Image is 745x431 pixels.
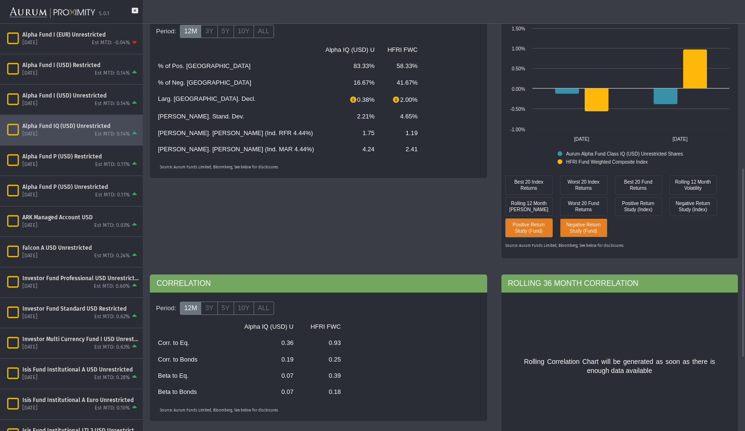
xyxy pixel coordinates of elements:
div: Positive Return Study (Fund) [508,221,550,235]
div: [DATE] [22,344,38,351]
div: Investor Fund Professional USD Unrestricted [22,274,139,282]
div: Rolling 12 Month Volatility [672,178,715,192]
div: Negative Return Study (Index) [672,199,715,213]
td: [PERSON_NAME]. [PERSON_NAME] (Ind. RFR 4.44%) [152,125,320,141]
div: Est MTD: 0.11% [95,192,130,199]
label: 5Y [217,302,234,315]
text: -1.00% [510,127,525,132]
td: [PERSON_NAME]. [PERSON_NAME] (Ind. MAR 4.44%) [152,141,320,157]
td: Beta to Eq. [152,368,239,384]
td: 41.67% [380,75,423,91]
div: Best 20 Index Returns [508,178,550,192]
label: 10Y [234,302,254,315]
label: 3Y [201,25,217,38]
div: Investor Fund Standard USD Restricted [22,305,139,313]
label: 12M [180,25,201,38]
td: HFRI FWC [380,42,423,58]
label: 10Y [234,25,254,38]
div: Alpha Fund IQ (USD) Unrestricted [22,122,139,130]
div: Rolling 12 Month [PERSON_NAME] [505,197,553,216]
text: [DATE] [574,137,589,142]
label: ALL [254,302,274,315]
div: [DATE] [22,70,38,77]
div: Alpha Fund I (USD) Restricted [22,61,139,69]
text: 0.00% [511,87,525,92]
text: HFRI Fund Weighted Composite Index [566,159,648,165]
td: 0.39 [299,368,346,384]
div: Positive Return Study (Index) [617,199,660,213]
div: Best 20 Fund Returns [615,176,662,195]
div: [DATE] [22,253,38,260]
td: 0.93 [299,335,346,351]
div: Est MTD: -0.04% [92,39,130,47]
label: ALL [254,25,274,38]
text: 1.00% [511,46,525,51]
img: Aurum-Proximity%20white.svg [10,2,95,23]
div: [DATE] [22,283,38,290]
div: Est MTD: 0.14% [95,131,130,138]
div: Worst 20 Fund Returns [562,199,605,213]
div: Rolling 12 Month [PERSON_NAME] [508,199,550,213]
div: Est MTD: 0.14% [95,70,130,77]
text: Aurum Alpha Fund Class IQ (USD) Unrestricted Shares [566,151,683,157]
text: -0.50% [510,107,525,112]
label: 3Y [201,302,217,315]
div: [DATE] [22,222,38,229]
td: Alpha IQ (USD) U [320,42,380,58]
div: Alpha Fund P (USD) Restricted [22,153,139,160]
td: HFRI FWC [299,319,346,335]
div: CORRELATION [150,274,487,293]
div: Isis Fund Institutional A Euro Unrestricted [22,396,139,404]
div: [DATE] [22,100,38,108]
td: 16.67% [320,75,380,91]
div: Period: [152,23,180,39]
div: [DATE] [22,131,38,138]
td: 4.65% [380,108,423,125]
div: Est MTD: 0.60% [94,283,130,290]
td: % of Neg. [GEOGRAPHIC_DATA] [152,75,320,91]
div: Est MTD: 0.03% [94,222,130,229]
div: ROLLING 36 MONTH CORRELATION [501,274,738,293]
div: 5.0.1 [99,10,109,18]
td: Corr. to Bonds [152,352,239,368]
div: ARK Managed Account USD [22,214,139,221]
div: Alpha Fund I (EUR) Unrestricted [22,31,139,39]
td: 58.33% [380,58,423,74]
td: Corr. to Eq. [152,335,239,351]
div: Investor Multi Currency Fund I USD Unrestricted [22,335,139,343]
div: Rolling 12 Month Volatility [669,176,717,195]
div: [DATE] [22,161,38,168]
td: 0.36 [239,335,299,351]
td: 2.00% [380,91,423,108]
td: Alpha IQ (USD) U [239,319,299,335]
div: Worst 20 Fund Returns [560,197,608,216]
label: 12M [180,302,201,315]
td: 1.19 [380,125,423,141]
text: 0.50% [511,66,525,71]
div: Est MTD: 0.11% [95,161,130,168]
div: [DATE] [22,374,38,382]
div: [DATE] [22,313,38,321]
div: [DATE] [22,405,38,412]
div: [DATE] [22,39,38,47]
td: 83.33% [320,58,380,74]
td: Larg. [GEOGRAPHIC_DATA]. Decl. [152,91,320,108]
div: Alpha Fund P (USD) Unrestricted [22,183,139,191]
div: Worst 20 Index Returns [560,176,608,195]
div: Best 20 Index Returns [505,176,553,195]
div: [DATE] [22,192,38,199]
div: Positive Return Study (Fund) [505,218,553,237]
label: 5Y [217,25,234,38]
div: Negative Return Study (Fund) [560,218,608,237]
td: 2.21% [320,108,380,125]
td: 1.75 [320,125,380,141]
div: Est MTD: 0.14% [95,100,130,108]
div: Negative Return Study (Fund) [562,221,605,235]
td: [PERSON_NAME]. Stand. Dev. [152,108,320,125]
div: Est MTD: 0.62% [94,313,130,321]
text: [DATE] [672,137,687,142]
td: 0.38% [320,91,380,108]
div: Isis Fund Institutional A USD Unrestricted [22,366,139,373]
div: Best 20 Fund Returns [617,178,660,192]
div: Positive Return Study (Index) [615,197,662,216]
